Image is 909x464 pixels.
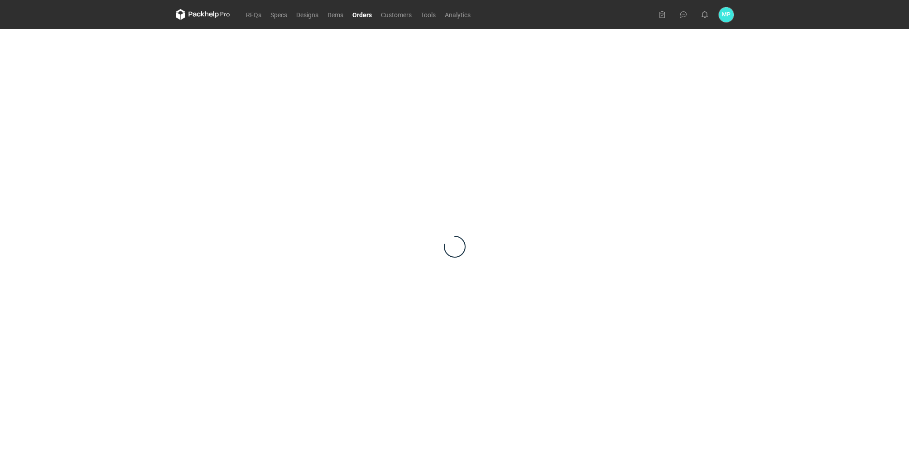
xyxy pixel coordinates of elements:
button: MP [719,7,734,22]
a: Tools [416,9,440,20]
a: Orders [348,9,376,20]
svg: Packhelp Pro [176,9,230,20]
a: Designs [292,9,323,20]
a: Specs [266,9,292,20]
a: RFQs [241,9,266,20]
a: Analytics [440,9,475,20]
a: Items [323,9,348,20]
a: Customers [376,9,416,20]
div: Martyna Paroń [719,7,734,22]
